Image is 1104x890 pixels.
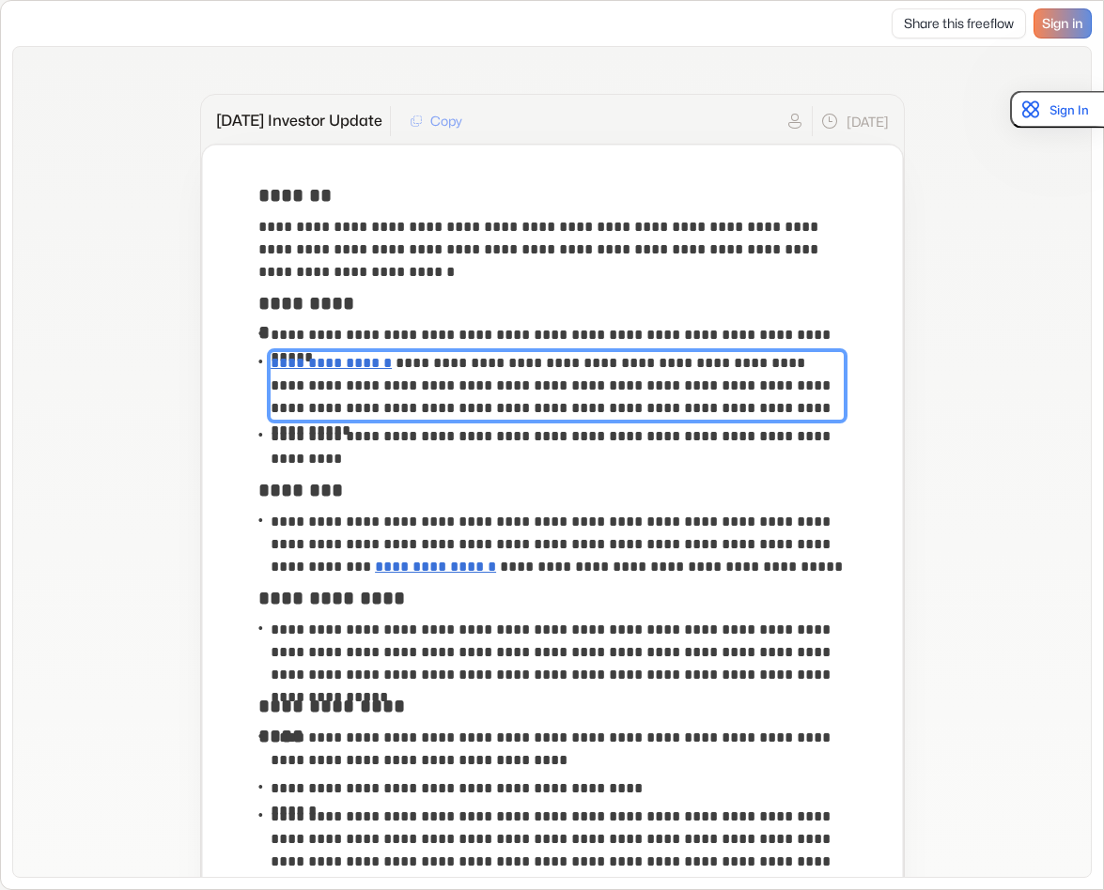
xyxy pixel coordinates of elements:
[847,112,889,131] p: [DATE]
[1042,16,1083,32] span: Sign in
[1034,8,1092,38] a: Sign in
[216,112,382,130] h2: [DATE] Investor Update
[892,8,1026,38] button: Share this freeflow
[398,106,474,136] button: Copy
